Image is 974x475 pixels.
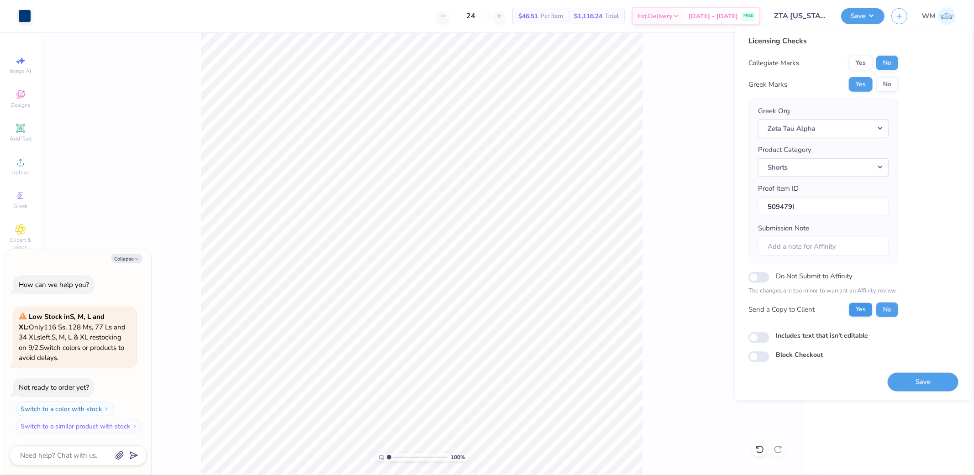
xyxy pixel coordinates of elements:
[841,8,884,24] button: Save
[5,236,37,251] span: Clipart & logos
[14,203,28,210] span: Greek
[748,79,787,90] div: Greek Marks
[16,419,142,433] button: Switch to a similar product with stock
[574,11,602,21] span: $1,116.24
[776,350,823,360] label: Block Checkout
[518,11,538,21] span: $46.51
[888,372,958,391] button: Save
[19,280,89,289] div: How can we help you?
[605,11,619,21] span: Total
[938,7,956,25] img: Wilfredo Manabat
[19,312,126,362] span: Only 116 Ss, 128 Ms, 77 Ls and 34 XLs left. S, M, L & XL restocking on 9/2. Switch colors or prod...
[111,254,142,263] button: Collapse
[453,8,489,24] input: – –
[16,402,114,416] button: Switch to a color with stock
[689,11,738,21] span: [DATE] - [DATE]
[748,36,898,47] div: Licensing Checks
[104,406,109,412] img: Switch to a color with stock
[776,270,853,282] label: Do Not Submit to Affinity
[849,56,873,70] button: Yes
[10,135,32,142] span: Add Text
[758,183,799,194] label: Proof Item ID
[11,169,30,176] span: Upload
[922,11,936,21] span: WM
[541,11,563,21] span: Per Item
[132,423,137,429] img: Switch to a similar product with stock
[922,7,956,25] a: WM
[849,77,873,92] button: Yes
[758,106,790,116] label: Greek Org
[758,119,889,138] button: Zeta Tau Alpha
[10,68,32,75] span: Image AI
[748,287,898,296] p: The changes are too minor to warrant an Affinity review.
[743,13,753,19] span: FREE
[19,383,89,392] div: Not ready to order yet?
[849,302,873,317] button: Yes
[876,56,898,70] button: No
[748,58,799,68] div: Collegiate Marks
[758,158,889,177] button: Shorts
[758,223,809,234] label: Submission Note
[767,7,834,25] input: Untitled Design
[776,330,868,340] label: Includes text that isn't editable
[876,302,898,317] button: No
[11,101,31,109] span: Designs
[748,304,815,315] div: Send a Copy to Client
[758,236,889,256] input: Add a note for Affinity
[637,11,672,21] span: Est. Delivery
[758,145,811,155] label: Product Category
[19,312,105,332] strong: Low Stock in S, M, L and XL :
[876,77,898,92] button: No
[451,453,465,461] span: 100 %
